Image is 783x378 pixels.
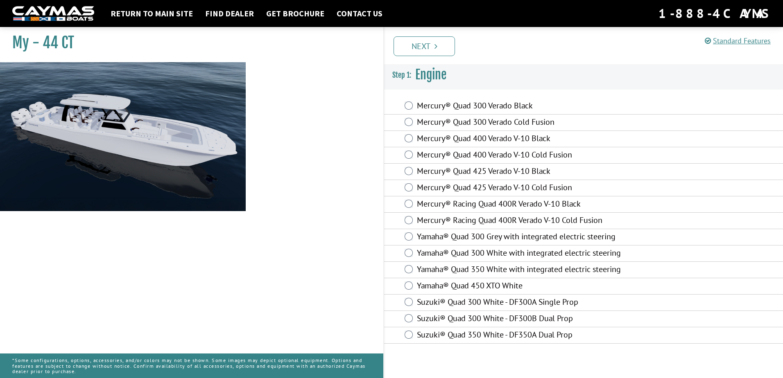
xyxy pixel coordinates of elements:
a: Standard Features [705,36,771,45]
p: *Some configurations, options, accessories, and/or colors may not be shown. Some images may depic... [12,353,371,378]
label: Mercury® Quad 425 Verado V-10 Black [417,166,636,178]
img: white-logo-c9c8dbefe5ff5ceceb0f0178aa75bf4bb51f6bca0971e226c86eb53dfe498488.png [12,6,94,21]
h3: Engine [384,60,783,90]
a: Find Dealer [201,8,258,19]
label: Mercury® Quad 425 Verado V-10 Cold Fusion [417,182,636,194]
label: Yamaha® Quad 350 White with integrated electric steering [417,264,636,276]
label: Suzuki® Quad 300 White - DF300B Dual Prop [417,313,636,325]
label: Mercury® Racing Quad 400R Verado V-10 Cold Fusion [417,215,636,227]
a: Next [394,36,455,56]
label: Yamaha® Quad 300 White with integrated electric steering [417,248,636,260]
label: Mercury® Quad 400 Verado V-10 Black [417,133,636,145]
ul: Pagination [391,35,783,56]
label: Yamaha® Quad 300 Grey with integrated electric steering [417,232,636,243]
label: Mercury® Quad 400 Verado V-10 Cold Fusion [417,150,636,162]
a: Get Brochure [262,8,328,19]
label: Mercury® Racing Quad 400R Verado V-10 Black [417,199,636,211]
a: Contact Us [333,8,387,19]
label: Mercury® Quad 300 Verado Cold Fusion [417,117,636,129]
label: Suzuki® Quad 350 White - DF350A Dual Prop [417,330,636,342]
div: 1-888-4CAYMAS [659,4,771,22]
label: Yamaha® Quad 450 XTO White [417,281,636,292]
a: Return to main site [106,8,197,19]
label: Suzuki® Quad 300 White - DF300A Single Prop [417,297,636,309]
label: Mercury® Quad 300 Verado Black [417,101,636,112]
h1: My - 44 CT [12,34,363,52]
